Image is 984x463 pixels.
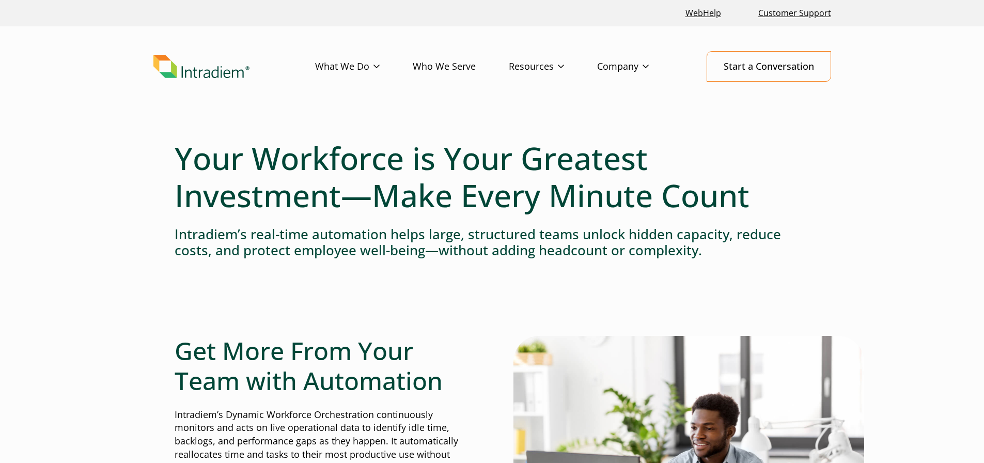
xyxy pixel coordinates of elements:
a: Start a Conversation [707,51,831,82]
h2: Get More From Your Team with Automation [175,336,471,395]
img: Intradiem [153,55,249,79]
a: Customer Support [754,2,835,24]
h1: Your Workforce is Your Greatest Investment—Make Every Minute Count [175,140,810,214]
a: Link to homepage of Intradiem [153,55,315,79]
a: Who We Serve [413,52,509,82]
h4: Intradiem’s real-time automation helps large, structured teams unlock hidden capacity, reduce cos... [175,226,810,258]
a: Link opens in a new window [681,2,725,24]
a: Company [597,52,682,82]
a: What We Do [315,52,413,82]
a: Resources [509,52,597,82]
